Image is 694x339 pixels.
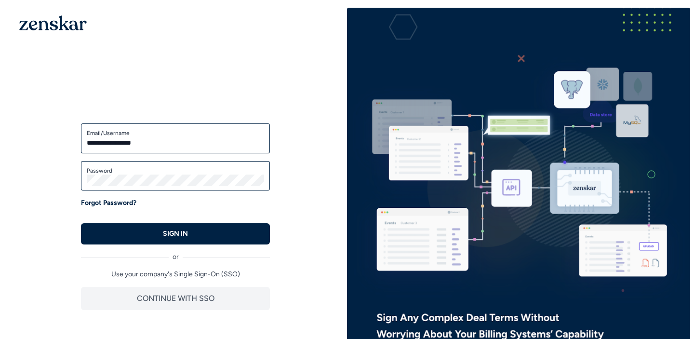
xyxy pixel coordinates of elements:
[163,229,188,239] p: SIGN IN
[87,167,264,175] label: Password
[81,198,136,208] a: Forgot Password?
[81,270,270,279] p: Use your company's Single Sign-On (SSO)
[81,244,270,262] div: or
[81,223,270,244] button: SIGN IN
[19,15,87,30] img: 1OGAJ2xQqyY4LXKgY66KYq0eOWRCkrZdAb3gUhuVAqdWPZE9SRJmCz+oDMSn4zDLXe31Ii730ItAGKgCKgCCgCikA4Av8PJUP...
[81,287,270,310] button: CONTINUE WITH SSO
[87,129,264,137] label: Email/Username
